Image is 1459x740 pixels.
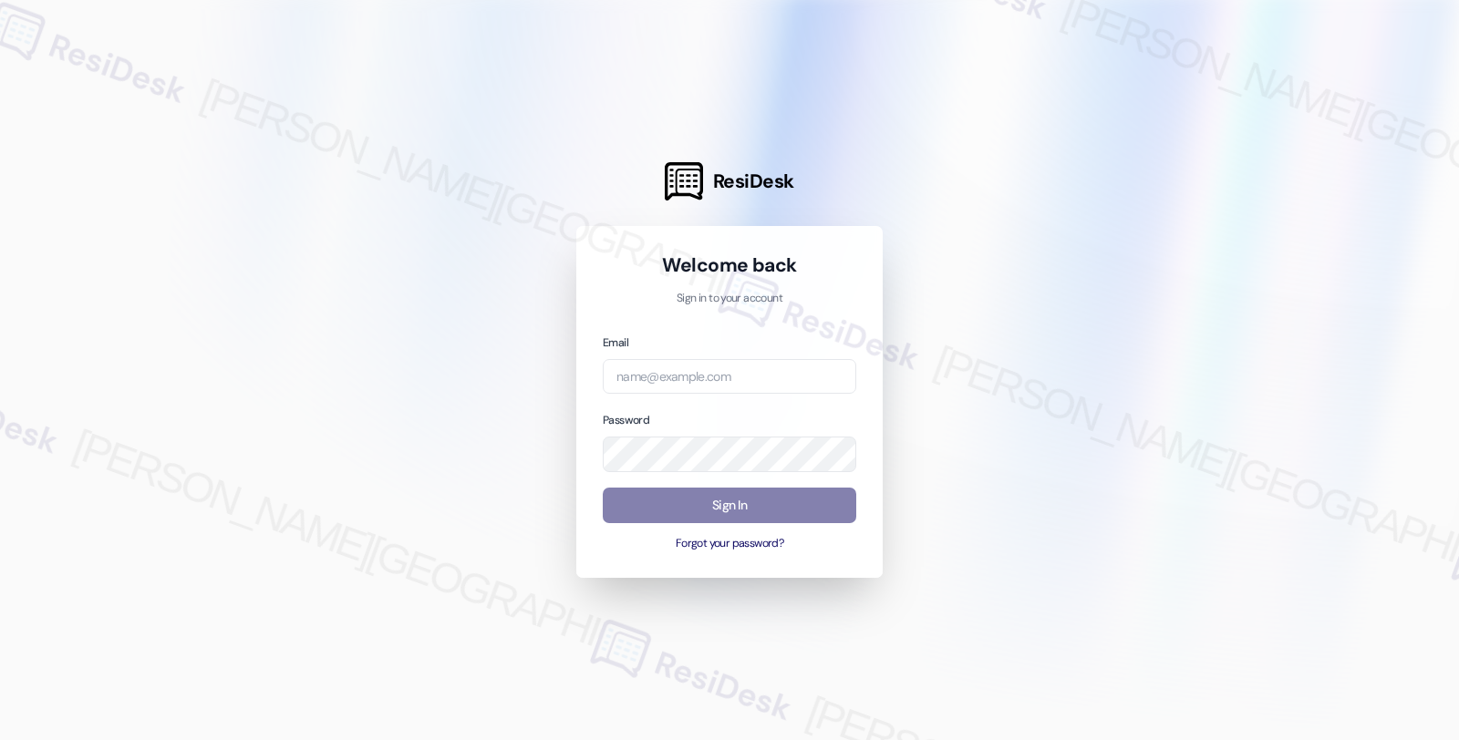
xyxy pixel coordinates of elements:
[603,252,856,278] h1: Welcome back
[603,488,856,523] button: Sign In
[603,536,856,552] button: Forgot your password?
[603,291,856,307] p: Sign in to your account
[713,169,794,194] span: ResiDesk
[603,359,856,395] input: name@example.com
[603,413,649,427] label: Password
[665,162,703,200] img: ResiDesk Logo
[603,335,628,350] label: Email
